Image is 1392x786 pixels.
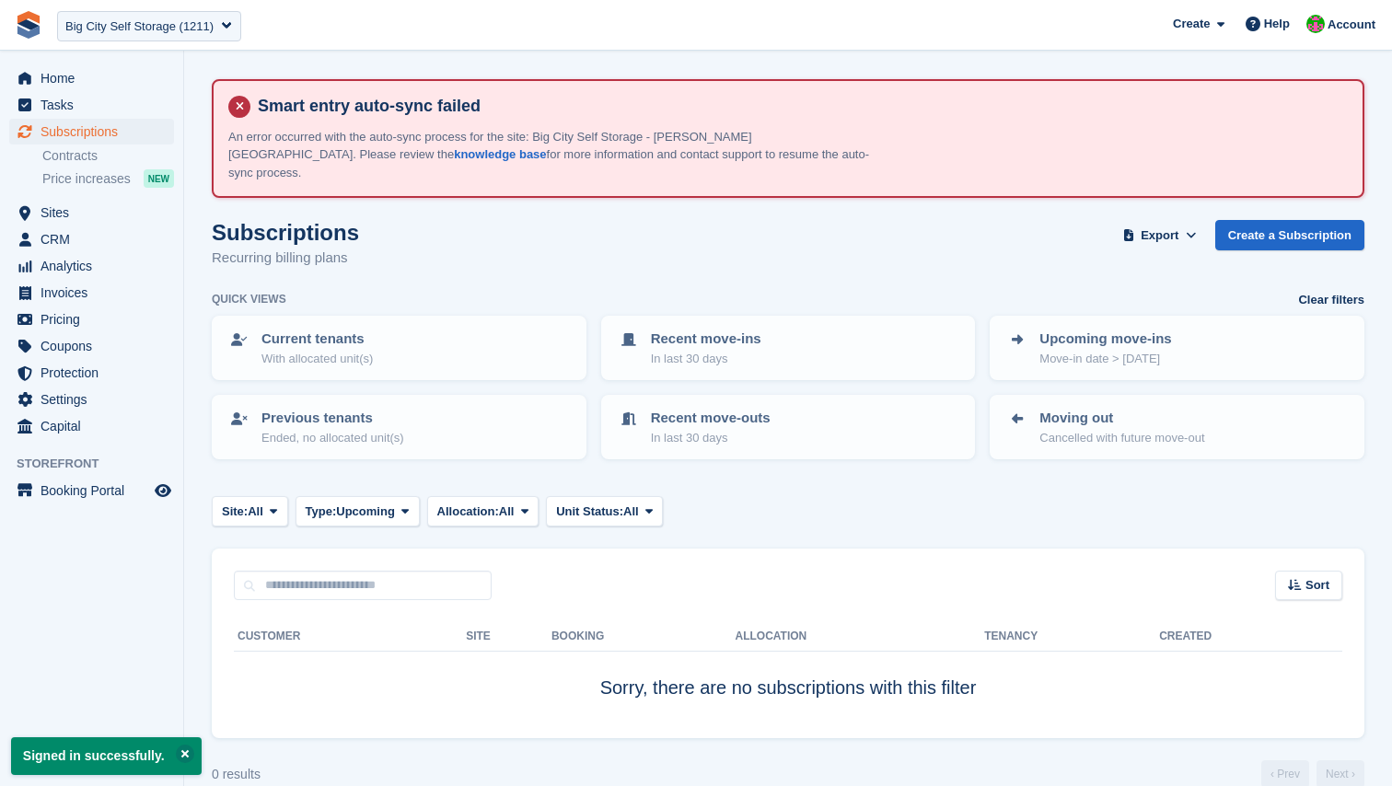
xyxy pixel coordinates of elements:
[603,318,974,378] a: Recent move-ins In last 30 days
[152,480,174,502] a: Preview store
[41,333,151,359] span: Coupons
[212,765,261,784] div: 0 results
[212,291,286,307] h6: Quick views
[9,306,174,332] a: menu
[212,248,359,269] p: Recurring billing plans
[250,96,1348,117] h4: Smart entry auto-sync failed
[41,226,151,252] span: CRM
[9,253,174,279] a: menu
[261,329,373,350] p: Current tenants
[1298,291,1364,309] a: Clear filters
[41,306,151,332] span: Pricing
[1215,220,1364,250] a: Create a Subscription
[212,220,359,245] h1: Subscriptions
[1159,622,1342,652] th: Created
[41,253,151,279] span: Analytics
[261,350,373,368] p: With allocated unit(s)
[437,503,499,521] span: Allocation:
[992,318,1363,378] a: Upcoming move-ins Move-in date > [DATE]
[551,622,736,652] th: Booking
[41,119,151,144] span: Subscriptions
[466,622,551,652] th: Site
[1306,15,1325,33] img: Will McNeilly
[15,11,42,39] img: stora-icon-8386f47178a22dfd0bd8f6a31ec36ba5ce8667c1dd55bd0f319d3a0aa187defe.svg
[42,147,174,165] a: Contracts
[1039,350,1171,368] p: Move-in date > [DATE]
[212,496,288,526] button: Site: All
[454,147,546,161] a: knowledge base
[41,65,151,91] span: Home
[17,455,183,473] span: Storefront
[9,360,174,386] a: menu
[248,503,263,521] span: All
[9,92,174,118] a: menu
[9,413,174,439] a: menu
[600,677,977,698] span: Sorry, there are no subscriptions with this filter
[11,737,202,775] p: Signed in successfully.
[9,387,174,412] a: menu
[234,622,466,652] th: Customer
[42,168,174,189] a: Price increases NEW
[9,200,174,225] a: menu
[214,397,585,457] a: Previous tenants Ended, no allocated unit(s)
[65,17,214,36] div: Big City Self Storage (1211)
[41,360,151,386] span: Protection
[41,387,151,412] span: Settings
[1328,16,1375,34] span: Account
[1173,15,1210,33] span: Create
[992,397,1363,457] a: Moving out Cancelled with future move-out
[1119,220,1201,250] button: Export
[651,408,771,429] p: Recent move-outs
[9,478,174,503] a: menu
[1039,429,1204,447] p: Cancelled with future move-out
[41,280,151,306] span: Invoices
[228,128,873,182] p: An error occurred with the auto-sync process for the site: Big City Self Storage - [PERSON_NAME][...
[556,503,623,521] span: Unit Status:
[222,503,248,521] span: Site:
[41,92,151,118] span: Tasks
[9,65,174,91] a: menu
[9,226,174,252] a: menu
[1039,329,1171,350] p: Upcoming move-ins
[296,496,420,526] button: Type: Upcoming
[41,478,151,503] span: Booking Portal
[41,200,151,225] span: Sites
[546,496,663,526] button: Unit Status: All
[603,397,974,457] a: Recent move-outs In last 30 days
[427,496,539,526] button: Allocation: All
[9,119,174,144] a: menu
[261,408,404,429] p: Previous tenants
[9,280,174,306] a: menu
[651,329,761,350] p: Recent move-ins
[261,429,404,447] p: Ended, no allocated unit(s)
[42,170,131,188] span: Price increases
[984,622,1049,652] th: Tenancy
[306,503,337,521] span: Type:
[1264,15,1290,33] span: Help
[1141,226,1178,245] span: Export
[1305,576,1329,595] span: Sort
[499,503,515,521] span: All
[736,622,985,652] th: Allocation
[144,169,174,188] div: NEW
[41,413,151,439] span: Capital
[9,333,174,359] a: menu
[623,503,639,521] span: All
[651,350,761,368] p: In last 30 days
[651,429,771,447] p: In last 30 days
[1039,408,1204,429] p: Moving out
[336,503,395,521] span: Upcoming
[214,318,585,378] a: Current tenants With allocated unit(s)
